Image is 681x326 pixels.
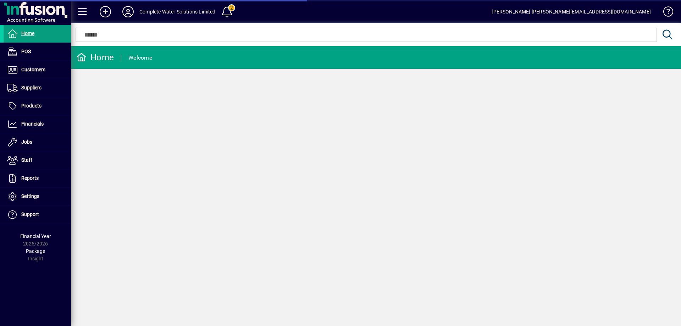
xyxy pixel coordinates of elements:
div: Welcome [128,52,152,63]
span: Jobs [21,139,32,145]
a: Reports [4,170,71,187]
button: Add [94,5,117,18]
span: Package [26,248,45,254]
a: Knowledge Base [658,1,672,24]
div: [PERSON_NAME] [PERSON_NAME][EMAIL_ADDRESS][DOMAIN_NAME] [492,6,651,17]
a: Suppliers [4,79,71,97]
span: Financials [21,121,44,127]
a: POS [4,43,71,61]
a: Jobs [4,133,71,151]
span: Customers [21,67,45,72]
span: Financial Year [20,233,51,239]
span: Settings [21,193,39,199]
span: Home [21,31,34,36]
button: Profile [117,5,139,18]
a: Customers [4,61,71,79]
span: Suppliers [21,85,41,90]
a: Settings [4,188,71,205]
span: Products [21,103,41,109]
a: Staff [4,151,71,169]
a: Financials [4,115,71,133]
div: Home [76,52,114,63]
div: Complete Water Solutions Limited [139,6,216,17]
span: Reports [21,175,39,181]
span: Staff [21,157,32,163]
a: Support [4,206,71,223]
a: Products [4,97,71,115]
span: POS [21,49,31,54]
span: Support [21,211,39,217]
